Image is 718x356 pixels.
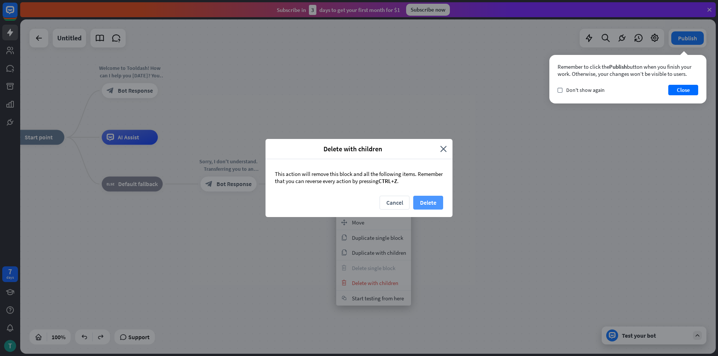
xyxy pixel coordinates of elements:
[566,87,605,93] span: Don't show again
[378,177,397,185] span: CTRL+Z
[668,85,698,95] button: Close
[413,196,443,210] button: Delete
[440,145,447,153] i: close
[271,145,435,153] span: Delete with children
[6,3,28,25] button: Open LiveChat chat widget
[609,63,627,70] span: Publish
[558,63,698,77] div: Remember to click the button when you finish your work. Otherwise, your changes won’t be visible ...
[266,159,452,196] div: This action will remove this block and all the following items. Remember that you can reverse eve...
[380,196,409,210] button: Cancel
